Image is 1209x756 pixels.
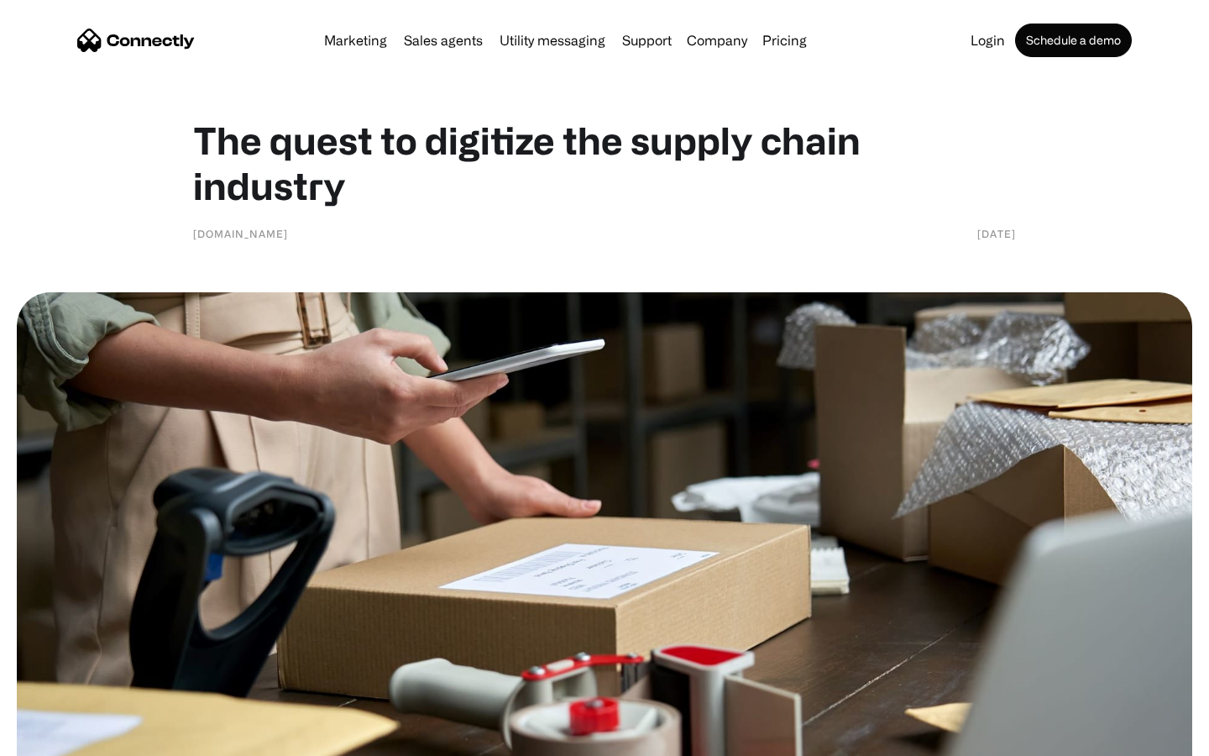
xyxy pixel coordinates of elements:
[34,727,101,750] ul: Language list
[687,29,747,52] div: Company
[964,34,1012,47] a: Login
[756,34,814,47] a: Pricing
[17,727,101,750] aside: Language selected: English
[193,118,1016,208] h1: The quest to digitize the supply chain industry
[1015,24,1132,57] a: Schedule a demo
[977,225,1016,242] div: [DATE]
[193,225,288,242] div: [DOMAIN_NAME]
[317,34,394,47] a: Marketing
[493,34,612,47] a: Utility messaging
[397,34,489,47] a: Sales agents
[615,34,678,47] a: Support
